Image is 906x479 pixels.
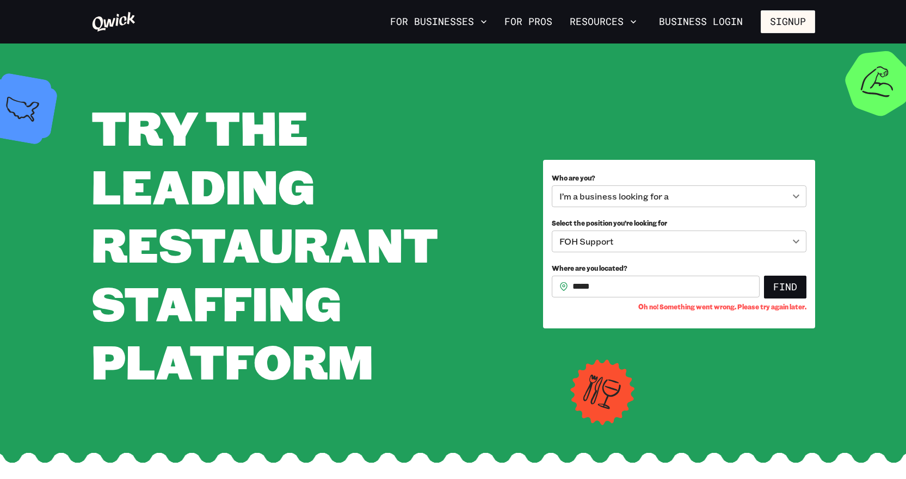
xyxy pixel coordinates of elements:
button: Signup [761,10,815,33]
span: Who are you? [552,173,595,182]
div: I’m a business looking for a [552,185,806,207]
a: For Pros [500,13,557,31]
a: Business Login [650,10,752,33]
span: Oh no! Something went wrong. Please try again later. [638,303,806,311]
button: Find [764,276,806,298]
div: FOH Support [552,231,806,252]
button: Resources [565,13,641,31]
span: Select the position you’re looking for [552,219,667,227]
span: TRY THE LEADING RESTAURANT STAFFING PLATFORM [91,96,438,392]
span: Where are you located? [552,264,627,272]
button: For Businesses [386,13,491,31]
